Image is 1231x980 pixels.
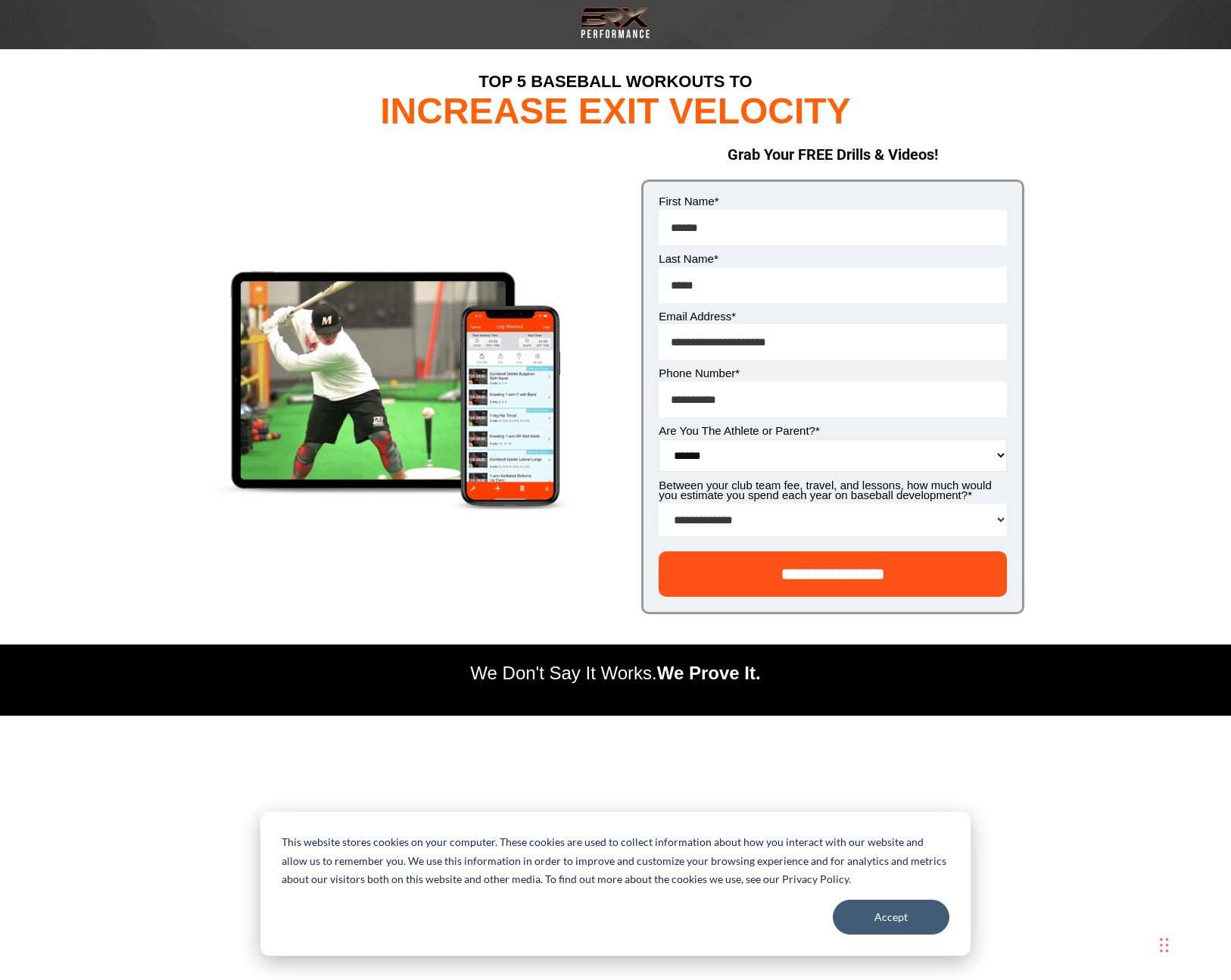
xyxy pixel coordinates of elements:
iframe: Chat Widget [1008,816,1231,980]
span: INCREASE EXIT VELOCITY [380,91,850,131]
button: Accept [833,900,949,935]
span: Last Name [659,252,714,265]
img: Transparent-Black-BRX-Logo-White-Performance [578,4,653,42]
h2: Grab Your FREE Drills & Videos! [641,145,1024,164]
div: Cookie banner [260,812,971,956]
div: Drag [1160,922,1169,968]
p: This website stores cookies on your computer. These cookies are used to collect information about... [282,833,949,889]
span: Email Address [659,310,731,323]
span: Are You The Athlete or Parent? [659,424,815,437]
iframe: HubSpot Video [207,716,444,850]
iframe: HubSpot Video [787,716,1024,850]
span: TOP 5 BASEBALL WORKOUTS TO [478,72,752,91]
span: Between your club team fee, travel, and lessons, how much would you estimate you spend each year ... [659,479,991,501]
span: We Prove It. [657,663,761,683]
img: Top 5 Workouts - Exit [214,264,582,510]
span: We Don't Say It Works. [470,663,656,683]
iframe: HubSpot Video [497,716,734,953]
span: Phone Number [659,367,735,379]
span: First Name [659,195,714,208]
